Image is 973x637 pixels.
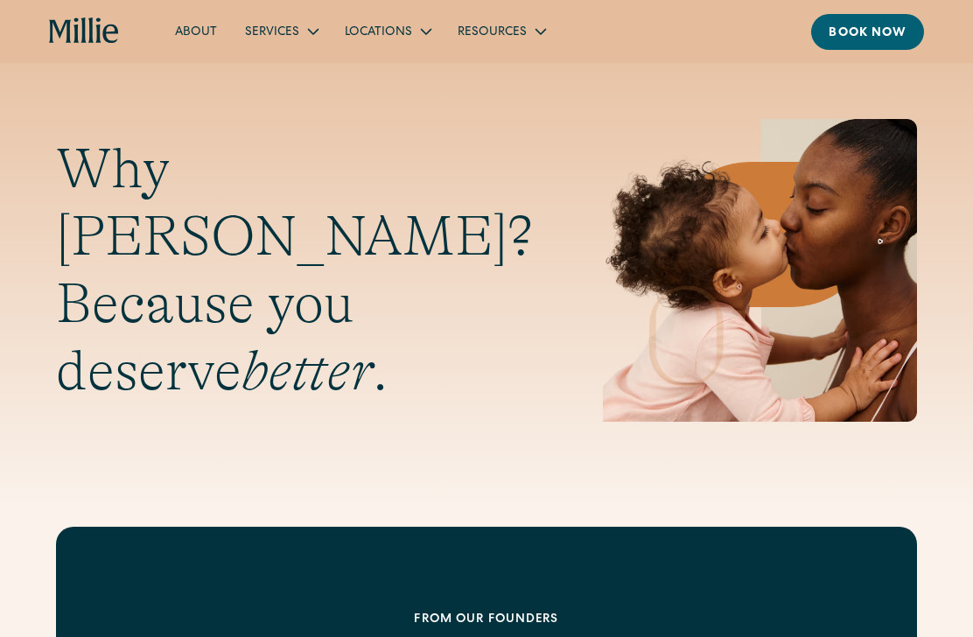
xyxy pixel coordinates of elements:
a: Book now [811,14,924,50]
div: Locations [345,24,412,42]
div: Services [245,24,299,42]
h1: Why [PERSON_NAME]? Because you deserve . [56,136,533,404]
div: Book now [829,24,906,43]
div: Services [231,17,331,45]
div: Locations [331,17,444,45]
a: About [161,17,231,45]
img: Mother and baby sharing a kiss, highlighting the emotional bond and nurturing care at the heart o... [603,119,917,422]
div: Resources [458,24,527,42]
a: home [49,17,119,45]
div: Resources [444,17,558,45]
em: better [241,339,373,402]
div: From our founders [168,611,805,629]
